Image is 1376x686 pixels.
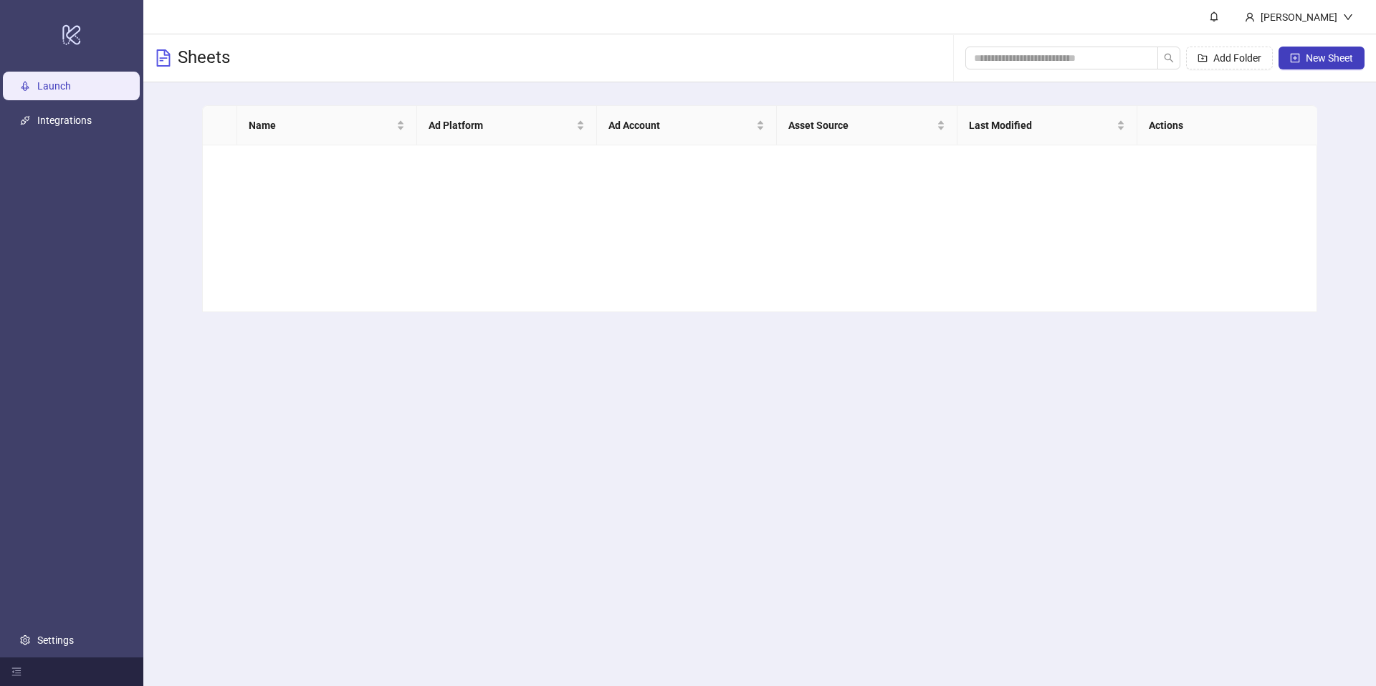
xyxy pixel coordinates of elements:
[788,117,933,133] span: Asset Source
[37,634,74,646] a: Settings
[1137,106,1317,145] th: Actions
[969,117,1114,133] span: Last Modified
[1186,47,1273,69] button: Add Folder
[1245,12,1255,22] span: user
[37,80,71,92] a: Launch
[155,49,172,67] span: file-text
[249,117,393,133] span: Name
[957,106,1137,145] th: Last Modified
[11,667,21,677] span: menu-fold
[1290,53,1300,63] span: plus-square
[37,115,92,126] a: Integrations
[608,117,753,133] span: Ad Account
[1198,53,1208,63] span: folder-add
[1255,9,1343,25] div: [PERSON_NAME]
[597,106,777,145] th: Ad Account
[1209,11,1219,21] span: bell
[777,106,957,145] th: Asset Source
[429,117,573,133] span: Ad Platform
[1343,12,1353,22] span: down
[1164,53,1174,63] span: search
[1306,52,1353,64] span: New Sheet
[1213,52,1261,64] span: Add Folder
[237,106,417,145] th: Name
[178,47,230,69] h3: Sheets
[1279,47,1365,69] button: New Sheet
[417,106,597,145] th: Ad Platform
